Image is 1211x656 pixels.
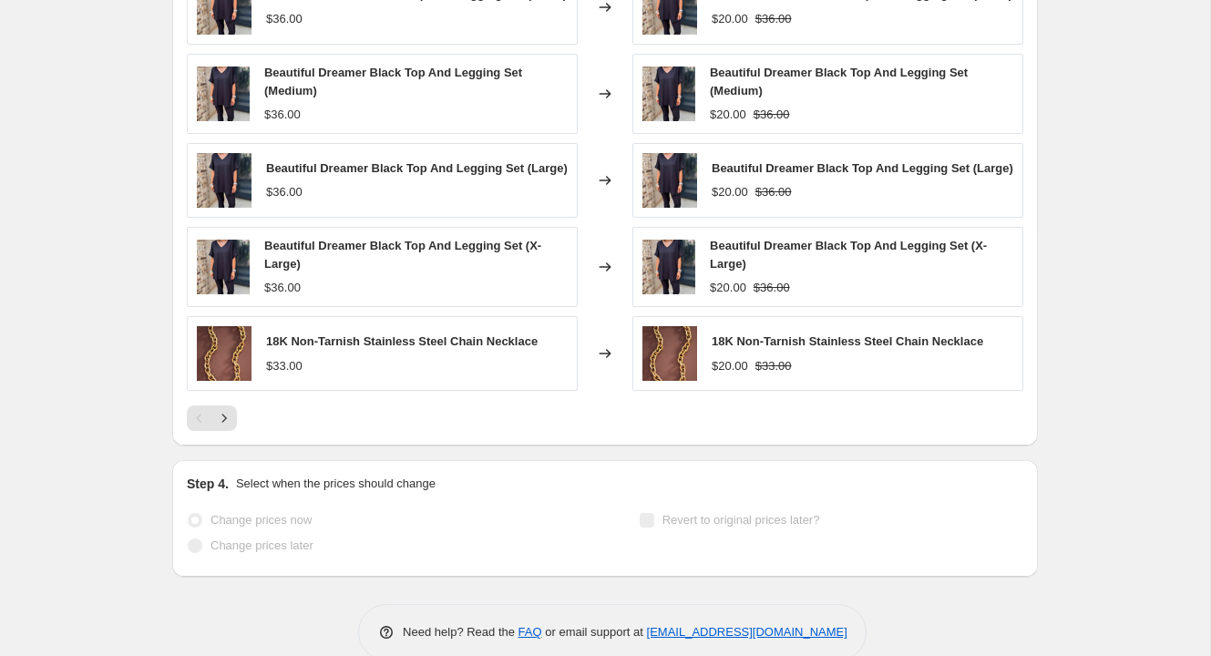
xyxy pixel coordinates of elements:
[642,240,695,294] img: IMG_5967_c3d601ad-7d7f-41a3-8033-45d97bc56cfd_80x.jpg
[197,240,250,294] img: IMG_5967_c3d601ad-7d7f-41a3-8033-45d97bc56cfd_80x.jpg
[712,161,1013,175] span: Beautiful Dreamer Black Top And Legging Set (Large)
[518,625,542,639] a: FAQ
[264,66,522,97] span: Beautiful Dreamer Black Top And Legging Set (Medium)
[642,326,697,381] img: 21060513_e896520d-fbc0-4fe7-aba0-6c0df9111448_80x.jpg
[197,67,250,121] img: IMG_5967_c3d601ad-7d7f-41a3-8033-45d97bc56cfd_80x.jpg
[542,625,647,639] span: or email support at
[712,183,748,201] div: $20.00
[266,183,303,201] div: $36.00
[755,183,792,201] strike: $36.00
[642,153,697,208] img: IMG_5967_c3d601ad-7d7f-41a3-8033-45d97bc56cfd_80x.jpg
[210,513,312,527] span: Change prices now
[755,10,792,28] strike: $36.00
[712,357,748,375] div: $20.00
[710,279,746,297] div: $20.00
[187,475,229,493] h2: Step 4.
[712,334,983,348] span: 18K Non-Tarnish Stainless Steel Chain Necklace
[266,334,538,348] span: 18K Non-Tarnish Stainless Steel Chain Necklace
[236,475,436,493] p: Select when the prices should change
[197,326,251,381] img: 21060513_e896520d-fbc0-4fe7-aba0-6c0df9111448_80x.jpg
[754,279,790,297] strike: $36.00
[211,405,237,431] button: Next
[266,161,568,175] span: Beautiful Dreamer Black Top And Legging Set (Large)
[710,106,746,124] div: $20.00
[647,625,847,639] a: [EMAIL_ADDRESS][DOMAIN_NAME]
[264,106,301,124] div: $36.00
[662,513,820,527] span: Revert to original prices later?
[210,538,313,552] span: Change prices later
[266,10,303,28] div: $36.00
[264,279,301,297] div: $36.00
[712,10,748,28] div: $20.00
[264,239,541,271] span: Beautiful Dreamer Black Top And Legging Set (X-Large)
[754,106,790,124] strike: $36.00
[710,239,987,271] span: Beautiful Dreamer Black Top And Legging Set (X-Large)
[266,357,303,375] div: $33.00
[403,625,518,639] span: Need help? Read the
[197,153,251,208] img: IMG_5967_c3d601ad-7d7f-41a3-8033-45d97bc56cfd_80x.jpg
[187,405,237,431] nav: Pagination
[642,67,695,121] img: IMG_5967_c3d601ad-7d7f-41a3-8033-45d97bc56cfd_80x.jpg
[755,357,792,375] strike: $33.00
[710,66,968,97] span: Beautiful Dreamer Black Top And Legging Set (Medium)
